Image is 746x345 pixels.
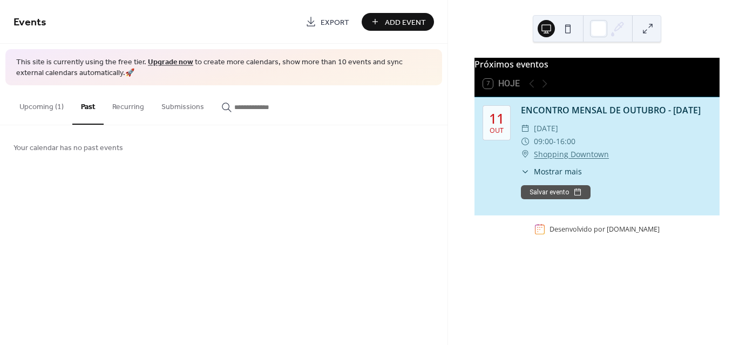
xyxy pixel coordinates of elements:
[104,85,153,124] button: Recurring
[521,148,530,161] div: ​
[521,166,530,177] div: ​
[148,55,193,70] a: Upgrade now
[521,185,591,199] button: Salvar evento
[521,104,711,117] div: ENCONTRO MENSAL DE OUTUBRO - [DATE]
[534,166,582,177] span: Mostrar mais
[153,85,213,124] button: Submissions
[534,122,558,135] span: [DATE]
[385,17,426,28] span: Add Event
[16,57,431,78] span: This site is currently using the free tier. to create more calendars, show more than 10 events an...
[72,85,104,125] button: Past
[521,135,530,148] div: ​
[534,135,553,148] span: 09:00
[521,166,582,177] button: ​Mostrar mais
[297,13,357,31] a: Export
[489,112,504,125] div: 11
[553,135,556,148] span: -
[556,135,575,148] span: 16:00
[11,85,72,124] button: Upcoming (1)
[321,17,349,28] span: Export
[490,127,504,134] div: out
[550,225,660,234] div: Desenvolvido por
[607,225,660,234] a: [DOMAIN_NAME]
[474,58,720,71] div: Próximos eventos
[13,12,46,33] span: Events
[521,122,530,135] div: ​
[362,13,434,31] button: Add Event
[534,148,609,161] a: Shopping Downtown
[13,143,123,154] span: Your calendar has no past events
